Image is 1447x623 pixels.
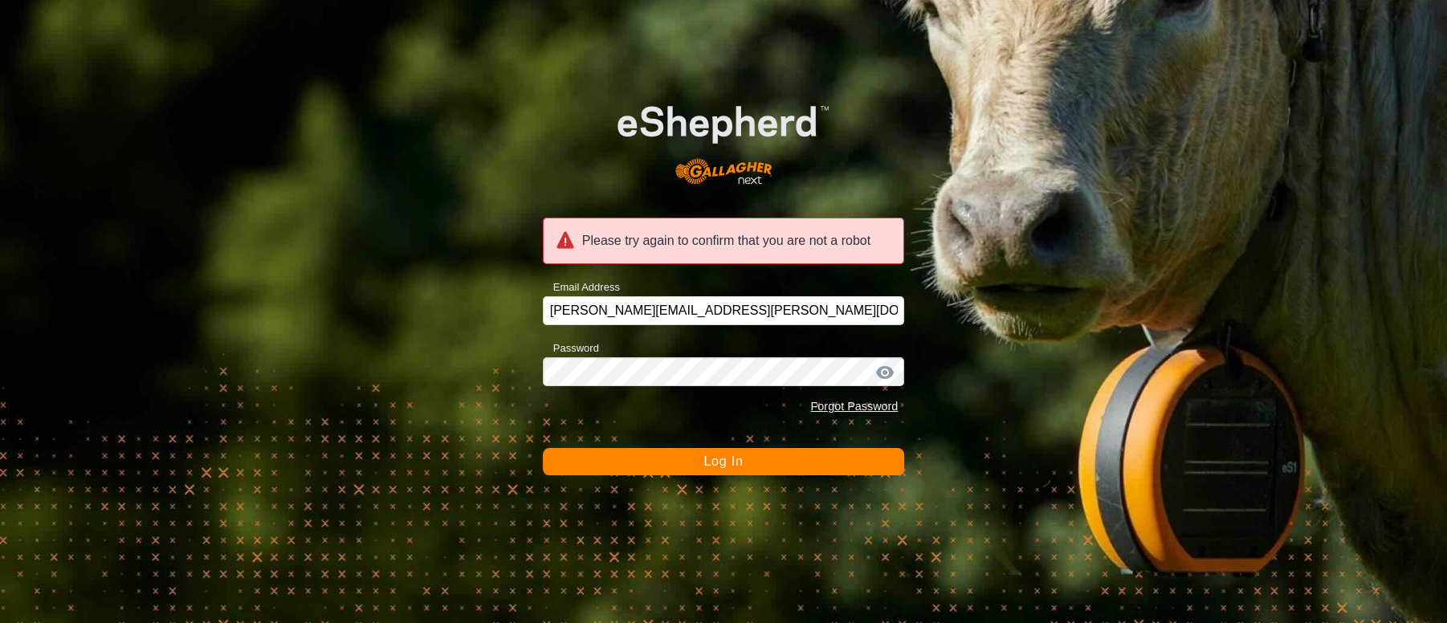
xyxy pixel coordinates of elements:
a: Forgot Password [810,400,898,413]
img: E-shepherd Logo [579,75,868,199]
input: Email Address [543,296,905,325]
span: Log In [703,454,743,468]
label: Password [543,340,599,356]
div: Please try again to confirm that you are not a robot [543,218,905,264]
button: Log In [543,448,905,475]
label: Email Address [543,279,620,295]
